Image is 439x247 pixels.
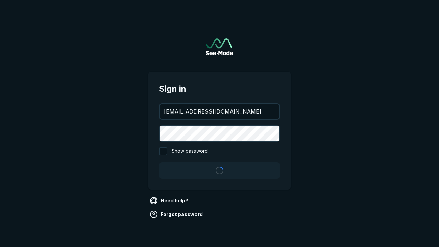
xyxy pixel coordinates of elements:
a: Forgot password [148,209,205,220]
span: Sign in [159,83,280,95]
img: See-Mode Logo [206,38,233,55]
a: Go to sign in [206,38,233,55]
a: Need help? [148,195,191,206]
input: your@email.com [160,104,279,119]
span: Show password [171,147,208,155]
